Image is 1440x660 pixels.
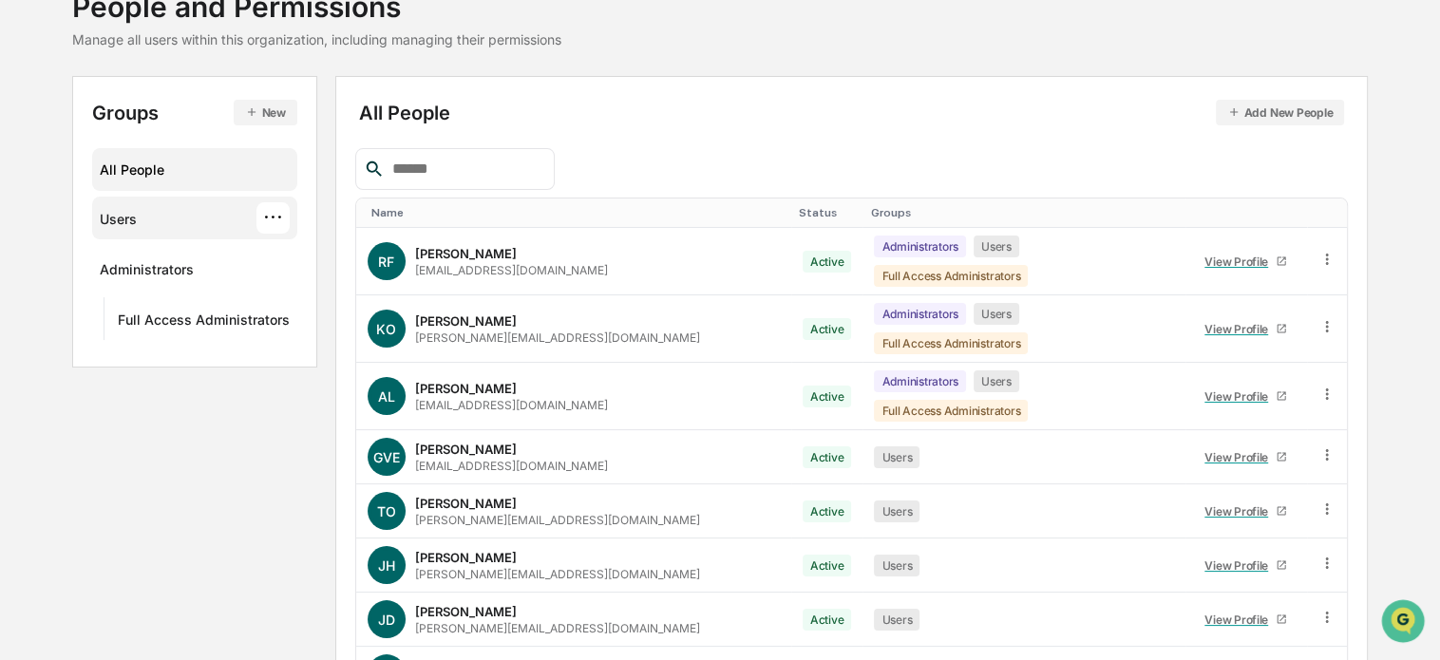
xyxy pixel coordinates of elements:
div: Administrators [874,370,966,392]
a: View Profile [1197,382,1296,411]
div: Full Access Administrators [118,311,290,334]
div: All People [359,100,1345,125]
div: [PERSON_NAME] [415,550,517,565]
a: View Profile [1197,497,1296,526]
div: View Profile [1204,558,1276,573]
div: Toggle SortBy [799,206,856,219]
div: All People [100,154,290,185]
div: [PERSON_NAME][EMAIL_ADDRESS][DOMAIN_NAME] [415,513,700,527]
div: [EMAIL_ADDRESS][DOMAIN_NAME] [415,459,608,473]
div: Users [974,303,1019,325]
div: [PERSON_NAME] [415,381,517,396]
span: Data Lookup [38,274,120,293]
div: Users [874,555,919,576]
a: View Profile [1197,247,1296,276]
iframe: Open customer support [1379,597,1431,649]
div: Users [874,609,919,631]
div: Users [874,446,919,468]
div: [PERSON_NAME] [415,442,517,457]
div: [EMAIL_ADDRESS][DOMAIN_NAME] [415,398,608,412]
div: Active [803,251,852,273]
p: How can we help? [19,39,346,69]
div: View Profile [1204,504,1276,519]
div: Administrators [874,236,966,257]
button: Add New People [1216,100,1345,125]
div: [PERSON_NAME] [415,313,517,329]
span: Preclearance [38,238,123,257]
span: AL [378,388,395,405]
div: Active [803,609,852,631]
div: [PERSON_NAME][EMAIL_ADDRESS][DOMAIN_NAME] [415,330,700,345]
div: Users [874,500,919,522]
span: KO [376,321,396,337]
div: View Profile [1204,255,1276,269]
span: JD [378,612,395,628]
div: Toggle SortBy [1322,206,1340,219]
span: TO [377,503,396,519]
a: View Profile [1197,551,1296,580]
div: 🖐️ [19,240,34,255]
div: Active [803,500,852,522]
a: View Profile [1197,314,1296,344]
div: Users [974,236,1019,257]
div: Administrators [100,261,194,284]
div: Toggle SortBy [870,206,1177,219]
a: Powered byPylon [134,320,230,335]
div: ··· [256,202,290,234]
div: Users [974,370,1019,392]
div: Active [803,446,852,468]
div: We're available if you need us! [65,163,240,179]
div: [PERSON_NAME] [415,246,517,261]
span: Pylon [189,321,230,335]
div: 🔎 [19,276,34,292]
div: Manage all users within this organization, including managing their permissions [72,31,561,47]
div: Administrators [874,303,966,325]
a: 🔎Data Lookup [11,267,127,301]
span: RF [378,254,394,270]
a: View Profile [1197,605,1296,634]
span: GVE [373,449,400,465]
div: Users [100,211,137,234]
div: Toggle SortBy [371,206,784,219]
div: Active [803,386,852,407]
span: Attestations [157,238,236,257]
a: 🖐️Preclearance [11,231,130,265]
div: Groups [92,100,297,125]
div: Full Access Administrators [874,265,1028,287]
button: Start new chat [323,150,346,173]
div: [PERSON_NAME] [415,604,517,619]
div: View Profile [1204,322,1276,336]
div: Full Access Administrators [874,400,1028,422]
div: Start new chat [65,144,312,163]
a: View Profile [1197,443,1296,472]
button: New [234,100,297,125]
img: 1746055101610-c473b297-6a78-478c-a979-82029cc54cd1 [19,144,53,179]
div: [PERSON_NAME][EMAIL_ADDRESS][DOMAIN_NAME] [415,621,700,635]
div: Active [803,318,852,340]
span: JH [378,557,395,574]
div: [EMAIL_ADDRESS][DOMAIN_NAME] [415,263,608,277]
div: 🗄️ [138,240,153,255]
div: Full Access Administrators [874,332,1028,354]
a: 🗄️Attestations [130,231,243,265]
div: Active [803,555,852,576]
div: Toggle SortBy [1193,206,1299,219]
div: View Profile [1204,389,1276,404]
div: View Profile [1204,613,1276,627]
div: [PERSON_NAME][EMAIL_ADDRESS][DOMAIN_NAME] [415,567,700,581]
div: [PERSON_NAME] [415,496,517,511]
div: View Profile [1204,450,1276,464]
